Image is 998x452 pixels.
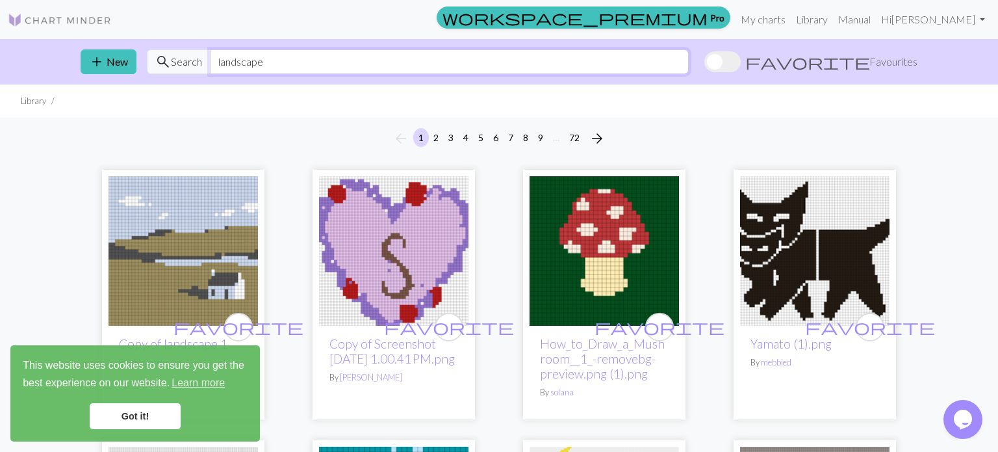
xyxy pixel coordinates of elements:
a: Yamato (1).png [750,336,832,351]
a: Copy of Screenshot [DATE] 1.00.41 PM.png [329,336,455,366]
i: Next [589,131,605,146]
button: 7 [503,128,518,147]
button: 2 [428,128,444,147]
a: How_to_Draw_a_Mushroom__1_-removebg-preview.png (1).png [540,336,665,381]
i: favourite [595,314,724,340]
a: dismiss cookie message [90,403,181,429]
button: 1 [413,128,429,147]
i: favourite [173,314,303,340]
span: Favourites [869,54,917,70]
li: Library [21,95,46,107]
span: This website uses cookies to ensure you get the best experience on our website. [23,358,248,393]
span: favorite [745,53,870,71]
a: Copy of landscape 1 [119,336,227,351]
button: Next [584,128,610,149]
a: Library [791,7,833,33]
button: 5 [473,128,489,147]
span: arrow_forward [589,129,605,148]
a: Pro [437,7,730,29]
img: Screenshot 2025-02-20 at 1.00.41 PM.png [319,176,468,326]
button: favourite [224,313,253,341]
a: How_to_Draw_a_Mushroom__1_-removebg-preview.png (1).png [530,243,679,256]
img: landscape 1 [109,176,258,326]
a: Manual [833,7,876,33]
a: Yamato (1).png [740,243,889,256]
button: 72 [564,128,585,147]
span: favorite [384,317,514,337]
p: By [750,356,879,369]
span: Search [171,54,202,70]
i: favourite [805,314,935,340]
button: favourite [435,313,463,341]
a: Hi[PERSON_NAME] [876,7,990,33]
p: By [329,371,458,384]
span: search [155,53,171,71]
button: New [81,49,136,74]
span: favorite [173,317,303,337]
button: 4 [458,128,474,147]
a: Screenshot 2025-02-20 at 1.00.41 PM.png [319,243,468,256]
a: mebbied [761,357,791,367]
span: add [89,53,105,71]
a: My charts [736,7,791,33]
button: 8 [518,128,533,147]
a: landscape 1 [109,243,258,256]
p: By [540,386,669,399]
label: Show favourites [704,49,917,74]
button: 9 [533,128,548,147]
span: favorite [595,317,724,337]
nav: Page navigation [388,128,610,149]
img: Yamato (1).png [740,176,889,326]
span: workspace_premium [442,8,708,27]
button: 6 [488,128,504,147]
span: favorite [805,317,935,337]
a: solana [550,387,574,397]
button: favourite [856,313,884,341]
a: [PERSON_NAME] [340,372,402,382]
i: favourite [384,314,514,340]
button: 3 [443,128,459,147]
div: cookieconsent [10,345,260,442]
a: learn more about cookies [170,373,227,393]
button: favourite [645,313,674,341]
img: Logo [8,12,112,28]
iframe: chat widget [943,400,985,439]
img: How_to_Draw_a_Mushroom__1_-removebg-preview.png (1).png [530,176,679,326]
